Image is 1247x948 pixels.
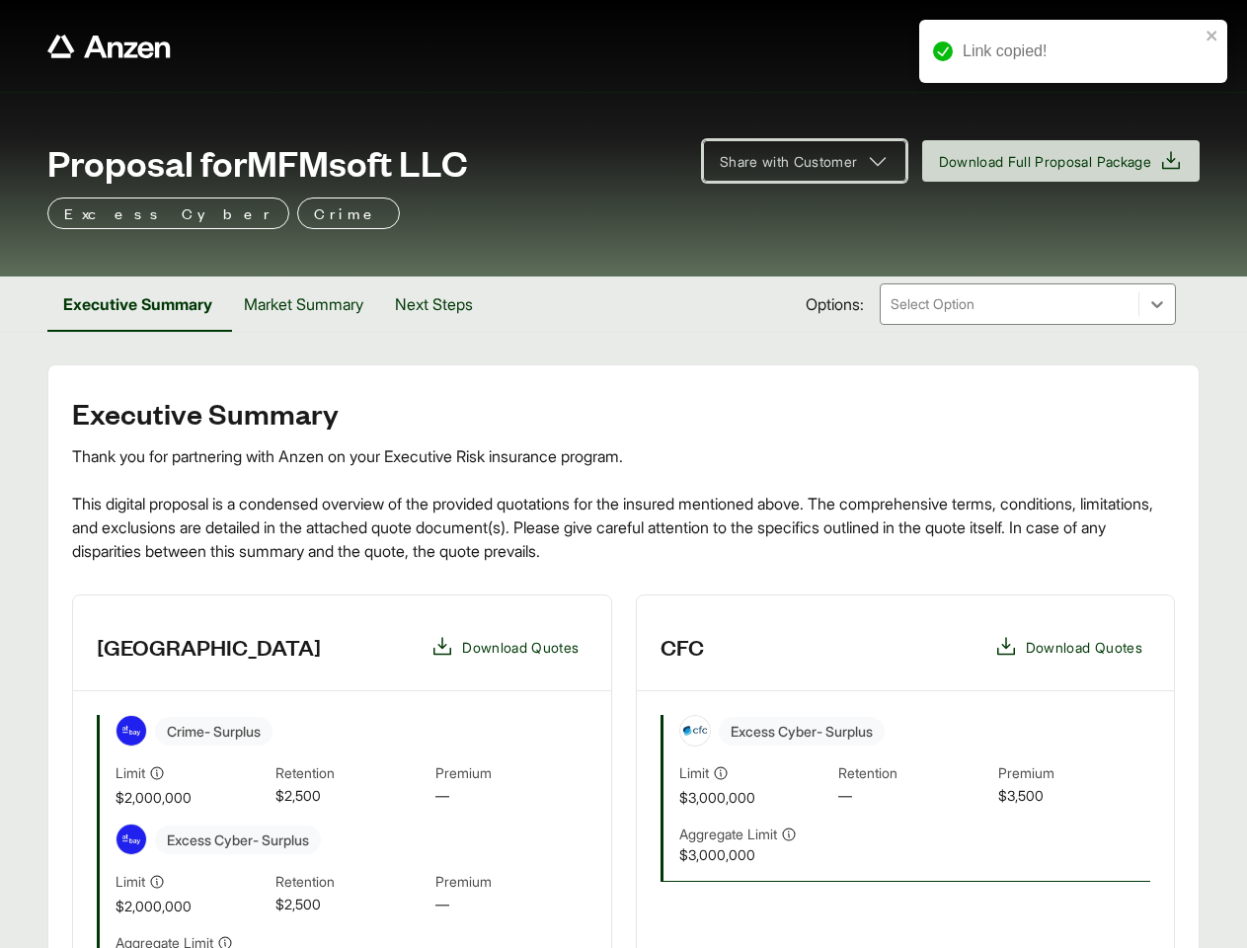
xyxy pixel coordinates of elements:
[998,785,1150,808] span: $3,500
[314,201,383,225] p: Crime
[116,896,268,916] span: $2,000,000
[680,716,710,746] img: CFC
[963,39,1200,63] div: Link copied!
[435,785,587,808] span: —
[379,276,489,332] button: Next Steps
[661,632,704,662] h3: CFC
[116,787,268,808] span: $2,000,000
[679,762,709,783] span: Limit
[679,787,831,808] span: $3,000,000
[275,894,428,916] span: $2,500
[435,871,587,894] span: Premium
[423,627,586,667] button: Download Quotes
[275,762,428,785] span: Retention
[719,717,885,746] span: Excess Cyber - Surplus
[116,871,145,892] span: Limit
[72,444,1175,563] div: Thank you for partnering with Anzen on your Executive Risk insurance program. This digital propos...
[72,397,1175,429] h2: Executive Summary
[703,140,906,182] button: Share with Customer
[275,871,428,894] span: Retention
[1026,637,1142,658] span: Download Quotes
[47,276,228,332] button: Executive Summary
[64,201,273,225] p: Excess Cyber
[435,762,587,785] span: Premium
[47,142,468,182] span: Proposal for MFMsoft LLC
[117,825,146,854] img: At-Bay
[838,762,990,785] span: Retention
[998,762,1150,785] span: Premium
[806,292,864,316] span: Options:
[155,717,273,746] span: Crime - Surplus
[939,151,1152,172] span: Download Full Proposal Package
[986,627,1150,667] button: Download Quotes
[720,151,858,172] span: Share with Customer
[228,276,379,332] button: Market Summary
[922,140,1201,182] button: Download Full Proposal Package
[97,632,321,662] h3: [GEOGRAPHIC_DATA]
[1206,28,1219,43] button: close
[116,762,145,783] span: Limit
[435,894,587,916] span: —
[679,844,831,865] span: $3,000,000
[462,637,579,658] span: Download Quotes
[275,785,428,808] span: $2,500
[838,785,990,808] span: —
[47,35,171,58] a: Anzen website
[155,826,321,854] span: Excess Cyber - Surplus
[679,824,777,844] span: Aggregate Limit
[117,716,146,746] img: At-Bay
